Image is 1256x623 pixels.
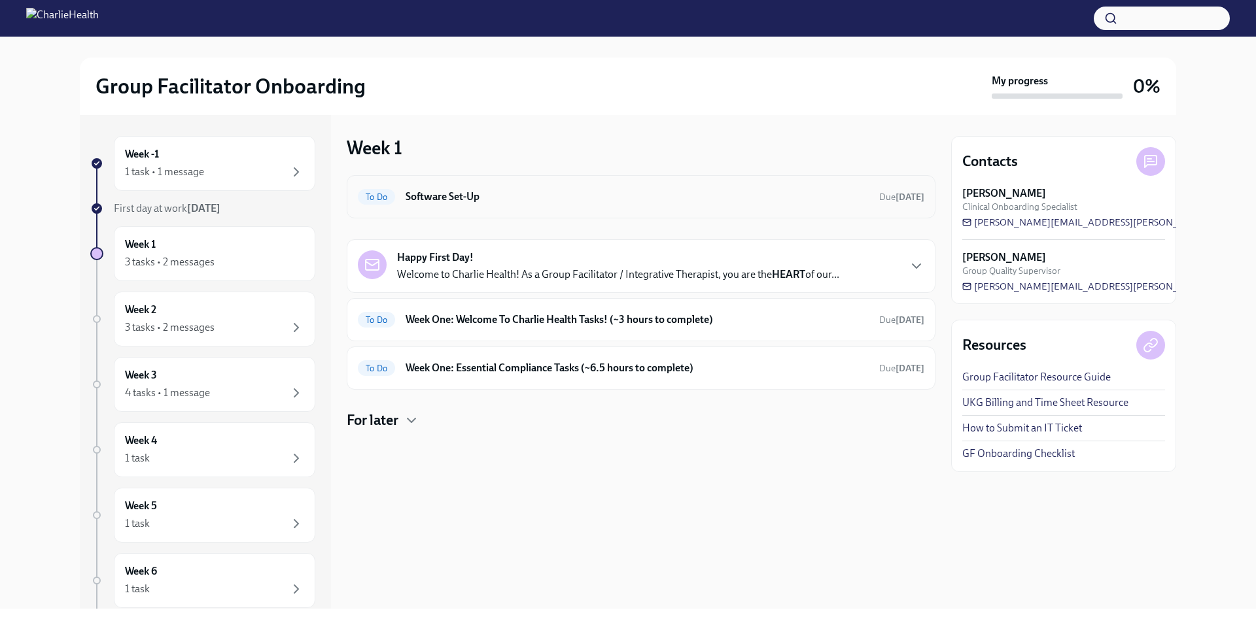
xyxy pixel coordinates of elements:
strong: [DATE] [896,363,924,374]
span: Due [879,314,924,326]
a: Week 41 task [90,422,315,477]
strong: HEART [772,268,805,280]
h3: 0% [1133,75,1160,98]
h6: Week 2 [125,303,156,317]
strong: [PERSON_NAME] [962,250,1046,265]
div: 3 tasks • 2 messages [125,320,215,335]
h6: Week One: Welcome To Charlie Health Tasks! (~3 hours to complete) [406,312,869,327]
a: GF Onboarding Checklist [962,446,1075,461]
span: Due [879,192,924,203]
div: 1 task [125,516,150,531]
a: To DoSoftware Set-UpDue[DATE] [358,186,924,207]
h6: Week 5 [125,499,157,513]
span: September 15th, 2025 10:00 [879,362,924,375]
a: Group Facilitator Resource Guide [962,370,1111,384]
h6: Week 4 [125,433,157,448]
h4: Resources [962,335,1026,355]
strong: [DATE] [896,192,924,203]
h6: Software Set-Up [406,190,869,204]
span: Clinical Onboarding Specialist [962,201,1077,213]
strong: Happy First Day! [397,250,474,265]
strong: My progress [992,74,1048,88]
a: How to Submit an IT Ticket [962,421,1082,435]
span: To Do [358,363,395,373]
div: 4 tasks • 1 message [125,386,210,400]
a: Week -11 task • 1 message [90,136,315,191]
a: Week 51 task [90,488,315,543]
div: 1 task [125,582,150,596]
p: Welcome to Charlie Health! As a Group Facilitator / Integrative Therapist, you are the of our... [397,267,839,282]
h6: Week 6 [125,564,157,579]
strong: [DATE] [187,202,220,214]
h6: Week -1 [125,147,159,161]
div: 1 task • 1 message [125,165,204,179]
h2: Group Facilitator Onboarding [96,73,366,99]
div: 1 task [125,451,150,465]
a: Week 61 task [90,553,315,608]
h6: Week 1 [125,237,156,252]
strong: [DATE] [896,314,924,326]
span: Due [879,363,924,374]
div: 3 tasks • 2 messages [125,255,215,269]
a: Week 34 tasks • 1 message [90,357,315,412]
span: To Do [358,315,395,325]
h4: For later [347,411,398,430]
a: To DoWeek One: Welcome To Charlie Health Tasks! (~3 hours to complete)Due[DATE] [358,309,924,330]
span: To Do [358,192,395,202]
a: Week 13 tasks • 2 messages [90,226,315,281]
a: First day at work[DATE] [90,201,315,216]
span: September 15th, 2025 10:00 [879,314,924,326]
a: To DoWeek One: Essential Compliance Tasks (~6.5 hours to complete)Due[DATE] [358,358,924,379]
img: CharlieHealth [26,8,99,29]
h6: Week 3 [125,368,157,382]
h3: Week 1 [347,136,402,160]
a: Week 23 tasks • 2 messages [90,292,315,346]
span: September 9th, 2025 10:00 [879,191,924,203]
span: Group Quality Supervisor [962,265,1060,277]
span: First day at work [114,202,220,214]
div: For later [347,411,935,430]
strong: [PERSON_NAME] [962,186,1046,201]
a: UKG Billing and Time Sheet Resource [962,396,1128,410]
h4: Contacts [962,152,1018,171]
h6: Week One: Essential Compliance Tasks (~6.5 hours to complete) [406,361,869,375]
